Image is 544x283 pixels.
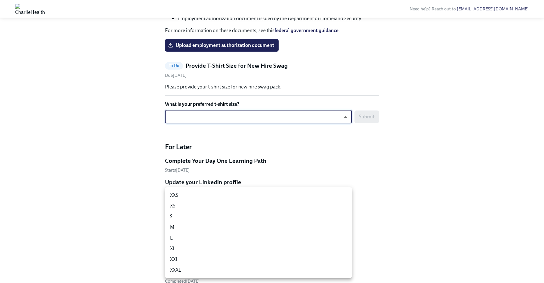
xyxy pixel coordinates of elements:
[165,254,352,265] li: XXL
[165,201,352,211] li: XS
[165,233,352,243] li: L
[165,222,352,233] li: M
[165,243,352,254] li: XL
[165,265,352,275] li: XXXL
[165,211,352,222] li: S
[165,190,352,201] li: XXS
